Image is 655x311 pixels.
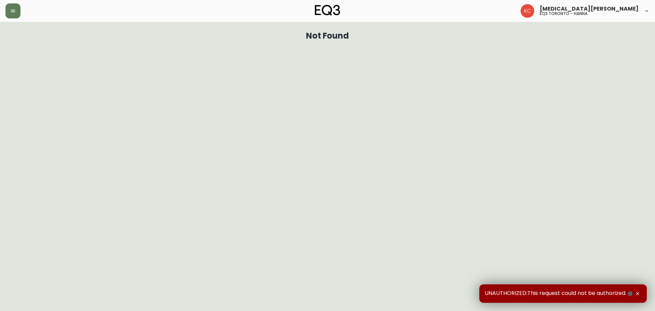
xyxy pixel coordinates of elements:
[485,290,634,297] span: UNAUTHORIZED:This request could not be authorized.
[306,33,349,39] h1: Not Found
[540,6,639,12] span: [MEDICAL_DATA][PERSON_NAME]
[315,5,340,16] img: logo
[521,4,534,18] img: 6487344ffbf0e7f3b216948508909409
[540,12,587,16] h5: eq3 toronto - hanna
